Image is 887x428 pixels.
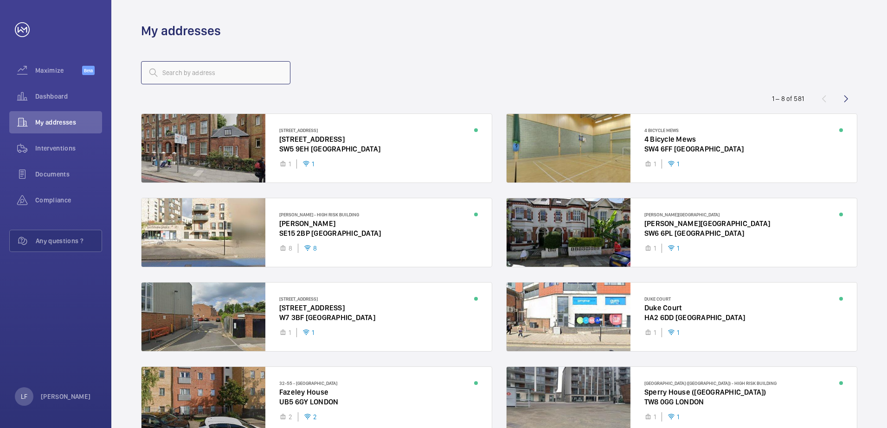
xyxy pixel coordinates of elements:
span: Maximize [35,66,82,75]
span: Dashboard [35,92,102,101]
span: Compliance [35,195,102,205]
h1: My addresses [141,22,221,39]
input: Search by address [141,61,290,84]
p: [PERSON_NAME] [41,392,91,401]
div: 1 – 8 of 581 [772,94,804,103]
span: My addresses [35,118,102,127]
p: LF [21,392,27,401]
span: Documents [35,170,102,179]
span: Interventions [35,144,102,153]
span: Beta [82,66,95,75]
span: Any questions ? [36,236,102,245]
